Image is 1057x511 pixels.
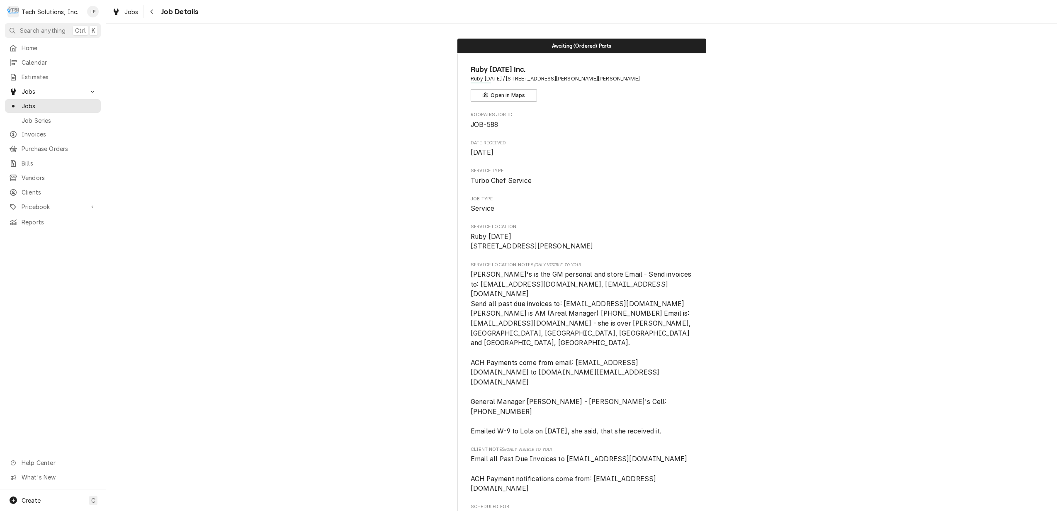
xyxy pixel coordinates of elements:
[22,497,41,504] span: Create
[471,120,693,130] span: Roopairs Job ID
[5,56,101,69] a: Calendar
[471,196,693,202] span: Job Type
[5,23,101,38] button: Search anythingCtrlK
[471,112,693,118] span: Roopairs Job ID
[471,121,498,129] span: JOB-588
[22,159,97,168] span: Bills
[22,44,97,52] span: Home
[22,116,97,125] span: Job Series
[505,447,552,452] span: (Only Visible to You)
[471,204,693,214] span: Job Type
[7,6,19,17] div: T
[5,456,101,470] a: Go to Help Center
[22,144,97,153] span: Purchase Orders
[5,470,101,484] a: Go to What's New
[75,26,86,35] span: Ctrl
[5,156,101,170] a: Bills
[5,85,101,98] a: Go to Jobs
[471,270,693,435] span: [PERSON_NAME]'s is the GM personal and store Email - Send invoices to: [EMAIL_ADDRESS][DOMAIN_NAM...
[471,75,693,83] span: Address
[5,41,101,55] a: Home
[22,473,96,482] span: What's New
[22,188,97,197] span: Clients
[471,504,693,510] span: Scheduled For
[471,262,693,436] div: [object Object]
[7,6,19,17] div: Tech Solutions, Inc.'s Avatar
[22,87,84,96] span: Jobs
[5,114,101,127] a: Job Series
[471,89,537,102] button: Open in Maps
[457,39,706,53] div: Status
[5,200,101,214] a: Go to Pricebook
[22,202,84,211] span: Pricebook
[471,224,693,230] span: Service Location
[471,446,693,494] div: [object Object]
[5,215,101,229] a: Reports
[22,73,97,81] span: Estimates
[5,99,101,113] a: Jobs
[91,496,95,505] span: C
[87,6,99,17] div: LP
[22,173,97,182] span: Vendors
[471,232,693,251] span: Service Location
[471,148,693,158] span: Date Received
[471,270,693,436] span: [object Object]
[5,127,101,141] a: Invoices
[22,102,97,110] span: Jobs
[20,26,66,35] span: Search anything
[22,218,97,226] span: Reports
[471,148,493,156] span: [DATE]
[87,6,99,17] div: Lisa Paschal's Avatar
[471,454,693,494] span: [object Object]
[92,26,95,35] span: K
[471,140,693,146] span: Date Received
[534,263,581,267] span: (Only Visible to You)
[471,446,693,453] span: Client Notes
[5,142,101,156] a: Purchase Orders
[159,6,199,17] span: Job Details
[22,130,97,139] span: Invoices
[471,64,693,75] span: Name
[471,233,593,251] span: Ruby [DATE] [STREET_ADDRESS][PERSON_NAME]
[109,5,142,19] a: Jobs
[124,7,139,16] span: Jobs
[471,262,693,268] span: Service Location Notes
[5,70,101,84] a: Estimates
[552,43,612,49] span: Awaiting (Ordered) Parts
[471,176,693,186] span: Service Type
[471,224,693,251] div: Service Location
[471,455,687,492] span: Email all Past Due Invoices to [EMAIL_ADDRESS][DOMAIN_NAME] ACH Payment notifications come from: ...
[146,5,159,18] button: Navigate back
[471,140,693,158] div: Date Received
[471,64,693,102] div: Client Information
[5,171,101,185] a: Vendors
[22,58,97,67] span: Calendar
[471,112,693,129] div: Roopairs Job ID
[5,185,101,199] a: Clients
[471,177,532,185] span: Turbo Chef Service
[471,168,693,185] div: Service Type
[471,204,494,212] span: Service
[471,196,693,214] div: Job Type
[22,7,78,16] div: Tech Solutions, Inc.
[471,168,693,174] span: Service Type
[22,458,96,467] span: Help Center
